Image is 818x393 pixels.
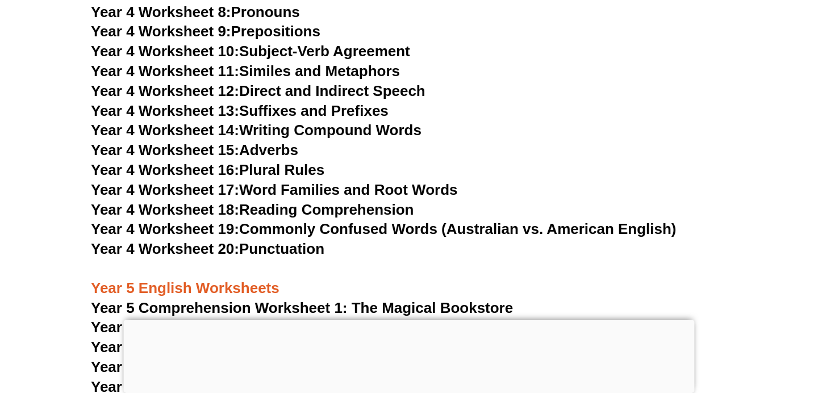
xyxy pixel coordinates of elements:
[91,141,298,158] a: Year 4 Worksheet 15:Adverbs
[124,320,695,390] iframe: Advertisement
[91,82,425,99] a: Year 4 Worksheet 12:Direct and Indirect Speech
[91,260,727,298] h3: Year 5 English Worksheets
[91,82,239,99] span: Year 4 Worksheet 12:
[91,62,400,80] a: Year 4 Worksheet 11:Similes and Metaphors
[91,102,239,119] span: Year 4 Worksheet 13:
[91,201,239,218] span: Year 4 Worksheet 18:
[91,122,421,139] a: Year 4 Worksheet 14:Writing Compound Words
[91,161,324,178] a: Year 4 Worksheet 16:Plural Rules
[91,181,457,198] a: Year 4 Worksheet 17:Word Families and Root Words
[91,43,410,60] a: Year 4 Worksheet 10:Subject-Verb Agreement
[91,3,231,20] span: Year 4 Worksheet 8:
[91,240,324,257] a: Year 4 Worksheet 20:Punctuation
[91,299,513,316] a: Year 5 Comprehension Worksheet 1: The Magical Bookstore
[91,338,478,356] a: Year 5 Comprehension Worksheet 3: The Time Capsule
[91,102,389,119] a: Year 4 Worksheet 13:Suffixes and Prefixes
[91,220,677,237] a: Year 4 Worksheet 19:Commonly Confused Words (Australian vs. American English)
[91,358,619,375] a: Year 5 Comprehension Worksheet 4: The Journey to [GEOGRAPHIC_DATA]
[91,62,239,80] span: Year 4 Worksheet 11:
[91,201,414,218] a: Year 4 Worksheet 18:Reading Comprehension
[91,181,239,198] span: Year 4 Worksheet 17:
[91,141,239,158] span: Year 4 Worksheet 15:
[91,23,231,40] span: Year 4 Worksheet 9:
[623,265,818,393] iframe: Chat Widget
[91,240,239,257] span: Year 4 Worksheet 20:
[91,3,300,20] a: Year 4 Worksheet 8:Pronouns
[91,122,239,139] span: Year 4 Worksheet 14:
[91,220,239,237] span: Year 4 Worksheet 19:
[91,43,239,60] span: Year 4 Worksheet 10:
[91,319,500,336] a: Year 5 Comprehension Worksheet 2: The Animal Detective
[91,23,320,40] a: Year 4 Worksheet 9:Prepositions
[91,161,239,178] span: Year 4 Worksheet 16:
